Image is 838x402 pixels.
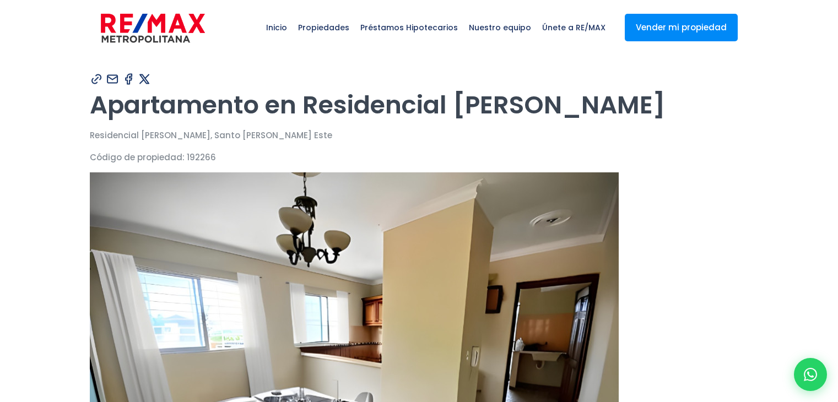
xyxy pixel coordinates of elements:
span: Código de propiedad: [90,151,185,163]
img: Compartir [138,72,152,86]
img: Compartir [90,72,104,86]
span: Únete a RE/MAX [537,11,611,44]
p: Residencial [PERSON_NAME], Santo [PERSON_NAME] Este [90,128,749,142]
img: Compartir [122,72,136,86]
img: remax-metropolitana-logo [101,12,205,45]
span: Inicio [261,11,293,44]
a: Vender mi propiedad [625,14,738,41]
span: Nuestro equipo [463,11,537,44]
h1: Apartamento en Residencial [PERSON_NAME] [90,90,749,120]
span: Propiedades [293,11,355,44]
span: Préstamos Hipotecarios [355,11,463,44]
span: 192266 [187,151,216,163]
img: Compartir [106,72,120,86]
